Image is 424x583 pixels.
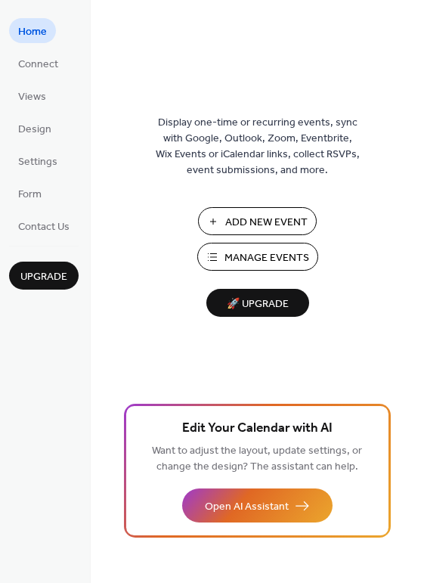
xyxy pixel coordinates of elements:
span: Design [18,122,51,138]
button: 🚀 Upgrade [206,289,309,317]
a: Views [9,83,55,108]
span: Add New Event [225,215,308,231]
span: Home [18,24,47,40]
span: Form [18,187,42,203]
span: Upgrade [20,269,67,285]
span: Connect [18,57,58,73]
span: Open AI Assistant [205,499,289,515]
span: Edit Your Calendar with AI [182,418,333,439]
a: Home [9,18,56,43]
span: Display one-time or recurring events, sync with Google, Outlook, Zoom, Eventbrite, Wix Events or ... [156,115,360,178]
span: Settings [18,154,57,170]
span: 🚀 Upgrade [215,294,300,315]
a: Contact Us [9,213,79,238]
button: Upgrade [9,262,79,290]
span: Views [18,89,46,105]
a: Connect [9,51,67,76]
a: Form [9,181,51,206]
a: Settings [9,148,67,173]
span: Want to adjust the layout, update settings, or change the design? The assistant can help. [152,441,362,477]
button: Open AI Assistant [182,488,333,523]
button: Manage Events [197,243,318,271]
button: Add New Event [198,207,317,235]
a: Design [9,116,60,141]
span: Contact Us [18,219,70,235]
span: Manage Events [224,250,309,266]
